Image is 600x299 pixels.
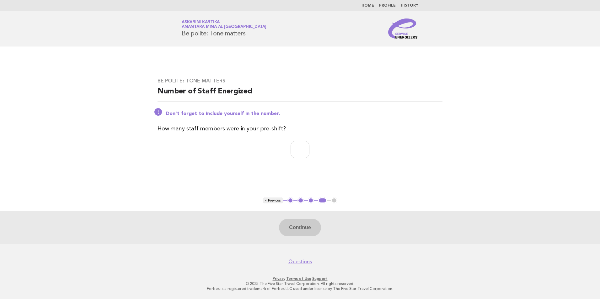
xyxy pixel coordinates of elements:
[312,276,328,281] a: Support
[273,276,285,281] a: Privacy
[287,197,294,204] button: 1
[182,20,266,29] a: Askarini KartikaAnantara Mina al [GEOGRAPHIC_DATA]
[158,78,442,84] h3: Be polite: Tone matters
[308,197,314,204] button: 3
[166,111,442,117] p: Don't forget to include yourself in the number.
[108,286,492,291] p: Forbes is a registered trademark of Forbes LLC used under license by The Five Star Travel Corpora...
[182,20,266,37] h1: Be polite: Tone matters
[158,87,442,102] h2: Number of Staff Energized
[158,124,442,133] p: How many staff members were in your pre-shift?
[108,281,492,286] p: © 2025 The Five Star Travel Corporation. All rights reserved.
[263,197,283,204] button: < Previous
[182,25,266,29] span: Anantara Mina al [GEOGRAPHIC_DATA]
[288,259,312,265] a: Questions
[388,18,418,39] img: Service Energizers
[108,276,492,281] p: · ·
[401,4,418,8] a: History
[286,276,311,281] a: Terms of Use
[362,4,374,8] a: Home
[379,4,396,8] a: Profile
[297,197,304,204] button: 2
[318,197,327,204] button: 4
